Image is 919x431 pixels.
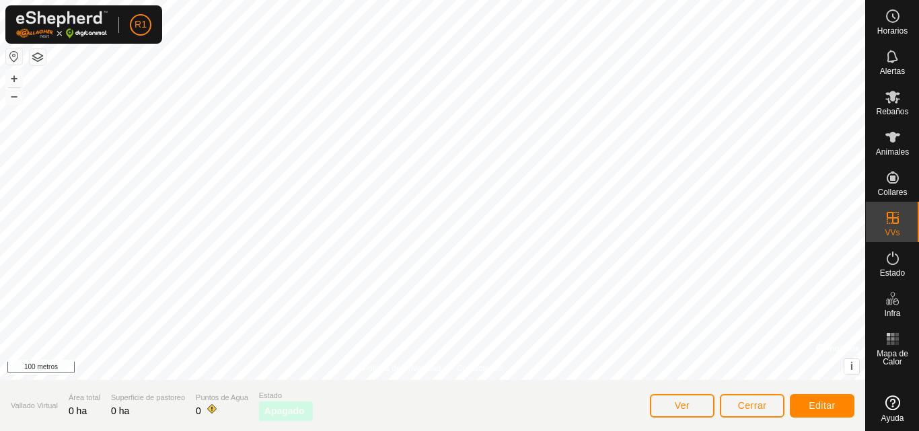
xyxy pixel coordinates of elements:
[850,360,853,372] font: i
[264,405,305,416] font: Apagado
[884,309,900,318] font: Infra
[6,88,22,104] button: –
[809,400,836,411] font: Editar
[259,391,282,399] font: Estado
[135,19,147,30] font: R1
[880,268,905,278] font: Estado
[720,394,784,418] button: Cerrar
[876,107,908,116] font: Rebaños
[457,364,502,373] font: Contáctenos
[111,393,185,401] font: Superficie de pastoreo
[844,359,859,374] button: i
[675,400,690,411] font: Ver
[6,71,22,87] button: +
[877,188,907,197] font: Collares
[16,11,108,38] img: Logotipo de Gallagher
[866,390,919,428] a: Ayuda
[877,349,908,366] font: Mapa de Calor
[11,89,17,103] font: –
[69,393,100,401] font: Área total
[877,26,908,36] font: Horarios
[196,393,248,401] font: Puntos de Agua
[881,414,904,423] font: Ayuda
[30,49,46,65] button: Capas del Mapa
[111,405,129,416] font: 0 ha
[6,48,22,65] button: Restablecer Mapa
[738,400,767,411] font: Cerrar
[363,362,441,375] a: Política de Privacidad
[885,228,899,237] font: VVs
[880,67,905,76] font: Alertas
[11,71,18,85] font: +
[457,362,502,375] a: Contáctenos
[876,147,909,157] font: Animales
[69,405,87,416] font: 0 ha
[650,394,714,418] button: Ver
[11,401,58,409] font: Vallado Virtual
[196,405,201,416] font: 0
[363,364,441,373] font: Política de Privacidad
[790,394,854,418] button: Editar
